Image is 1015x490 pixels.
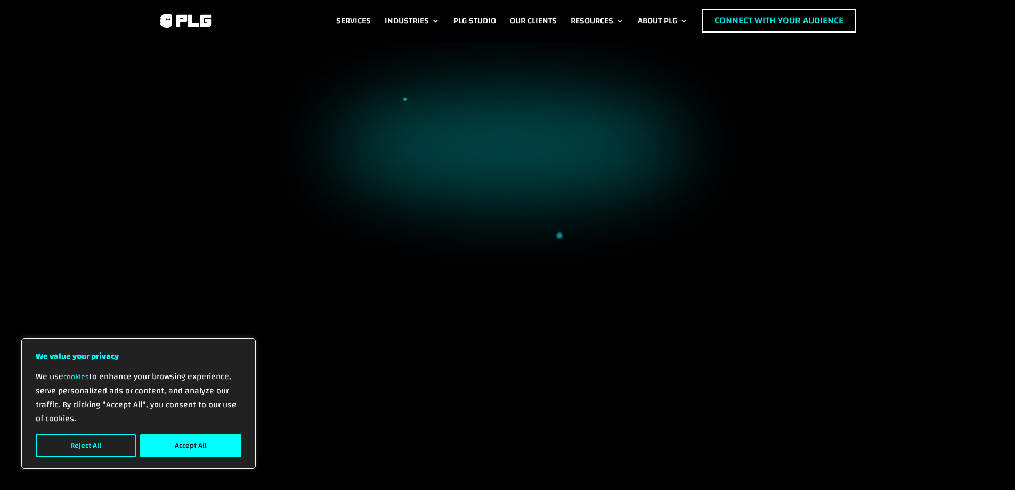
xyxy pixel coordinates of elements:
a: Connect with Your Audience [702,9,856,33]
button: Accept All [140,434,241,457]
button: Reject All [36,434,136,457]
a: About PLG [638,9,688,33]
p: We use to enhance your browsing experience, serve personalized ads or content, and analyze our tr... [36,369,241,425]
a: PLG Studio [453,9,496,33]
a: Resources [571,9,624,33]
a: cookies [63,370,89,384]
div: We value your privacy [21,338,256,469]
p: We value your privacy [36,349,241,363]
a: Services [336,9,371,33]
a: Industries [385,9,440,33]
a: Our Clients [510,9,557,33]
